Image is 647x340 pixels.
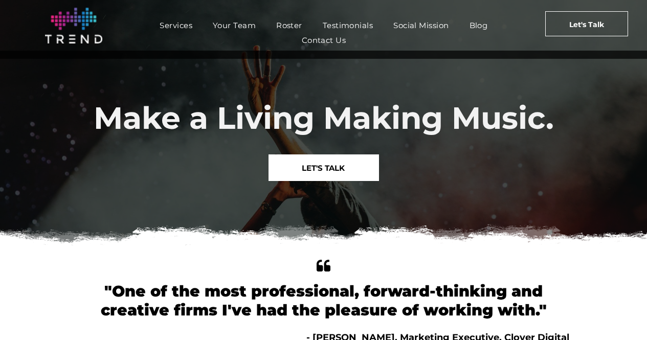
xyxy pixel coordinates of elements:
[203,18,266,33] a: Your Team
[545,11,628,36] a: Let's Talk
[101,282,547,320] font: "One of the most professional, forward-thinking and creative firms I've had the pleasure of worki...
[569,12,604,37] span: Let's Talk
[383,18,459,33] a: Social Mission
[269,154,379,181] a: LET'S TALK
[302,155,345,181] span: LET'S TALK
[292,33,356,48] a: Contact Us
[45,8,102,43] img: logo
[596,291,647,340] iframe: Chat Widget
[266,18,313,33] a: Roster
[459,18,498,33] a: Blog
[313,18,383,33] a: Testimonials
[94,99,554,137] span: Make a Living Making Music.
[149,18,203,33] a: Services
